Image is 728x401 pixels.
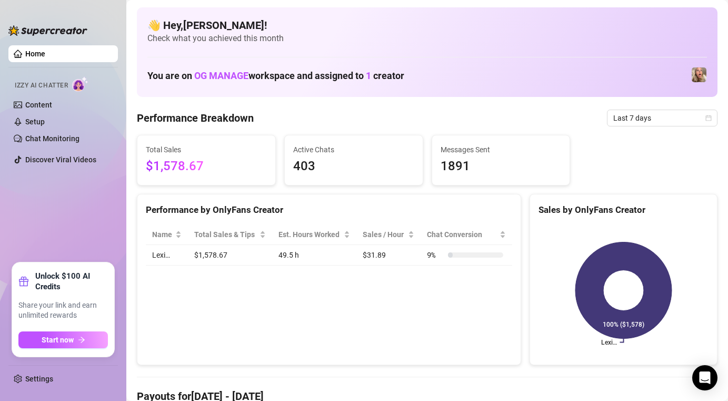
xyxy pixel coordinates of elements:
a: Setup [25,118,45,126]
span: 1 [366,70,371,81]
button: Start nowarrow-right [18,331,108,348]
span: OG MANAGE [194,70,248,81]
div: Sales by OnlyFans Creator [538,203,709,217]
span: Start now [42,336,74,344]
td: $1,578.67 [188,245,272,266]
a: Home [25,50,45,58]
div: Open Intercom Messenger [692,365,717,390]
a: Settings [25,375,53,383]
h1: You are on workspace and assigned to creator [147,70,404,82]
span: Total Sales [146,144,267,155]
span: $1,578.67 [146,157,267,177]
img: logo-BBDzfeDw.svg [8,25,87,36]
span: Active Chats [293,144,414,155]
span: Izzy AI Chatter [15,81,68,91]
span: Last 7 days [613,110,711,126]
div: Est. Hours Worked [278,229,342,240]
a: Chat Monitoring [25,134,79,143]
td: Lexi… [146,245,188,266]
th: Name [146,224,188,245]
span: arrow-right [78,336,85,344]
span: Sales / Hour [363,229,405,240]
span: gift [18,276,29,287]
span: Messages Sent [441,144,562,155]
span: Share your link and earn unlimited rewards [18,300,108,321]
th: Sales / Hour [356,224,420,245]
img: AI Chatter [72,76,88,92]
span: Total Sales & Tips [194,229,257,240]
span: Check what you achieved this month [147,33,707,44]
h4: 👋 Hey, [PERSON_NAME] ! [147,18,707,33]
span: Name [152,229,173,240]
span: Chat Conversion [427,229,497,240]
td: 49.5 h [272,245,357,266]
strong: Unlock $100 AI Credits [35,271,108,292]
th: Total Sales & Tips [188,224,272,245]
a: Content [25,101,52,109]
span: 9 % [427,249,444,261]
img: Lexi [692,67,706,82]
span: 403 [293,157,414,177]
td: $31.89 [356,245,420,266]
th: Chat Conversion [421,224,512,245]
span: calendar [705,115,712,121]
div: Performance by OnlyFans Creator [146,203,512,217]
span: 1891 [441,157,562,177]
text: Lexi… [601,339,617,346]
h4: Performance Breakdown [137,111,254,125]
a: Discover Viral Videos [25,155,96,164]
